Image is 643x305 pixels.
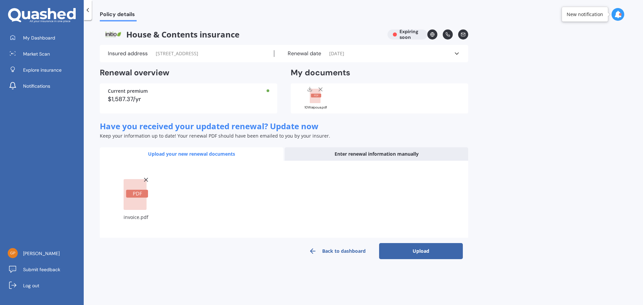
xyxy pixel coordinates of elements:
[108,50,148,57] label: Insured address
[285,147,468,161] div: Enter renewal information manually
[8,248,18,258] img: dbe44f9218db07dacc7d42ed0f4d7db2
[100,11,137,20] span: Policy details
[5,247,84,260] a: [PERSON_NAME]
[5,263,84,276] a: Submit feedback
[23,250,60,257] span: [PERSON_NAME]
[156,50,198,57] span: [STREET_ADDRESS]
[100,29,382,40] span: House & Contents insurance
[100,147,283,161] div: Upload your new renewal documents
[23,51,50,57] span: Market Scan
[5,31,84,45] a: My Dashboard
[100,121,318,132] span: Have you received your updated renewal? Update now
[5,63,84,77] a: Explore insurance
[329,50,344,57] span: [DATE]
[5,47,84,61] a: Market Scan
[23,34,55,41] span: My Dashboard
[299,106,332,109] div: 10Waipoua.pdf
[100,68,277,78] h2: Renewal overview
[100,133,330,139] span: Keep your information up to date! Your renewal PDF should have been emailed to you by your insurer.
[100,29,126,40] img: Initio.webp
[113,213,158,222] div: invoice.pdf
[108,96,269,102] div: $1,587.37/yr
[23,266,60,273] span: Submit feedback
[295,243,379,259] a: Back to dashboard
[5,79,84,93] a: Notifications
[5,279,84,292] a: Log out
[567,11,603,18] div: New notification
[288,50,321,57] label: Renewal date
[379,243,463,259] button: Upload
[23,83,50,89] span: Notifications
[23,282,39,289] span: Log out
[291,68,350,78] h2: My documents
[23,67,62,73] span: Explore insurance
[108,89,269,93] div: Current premium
